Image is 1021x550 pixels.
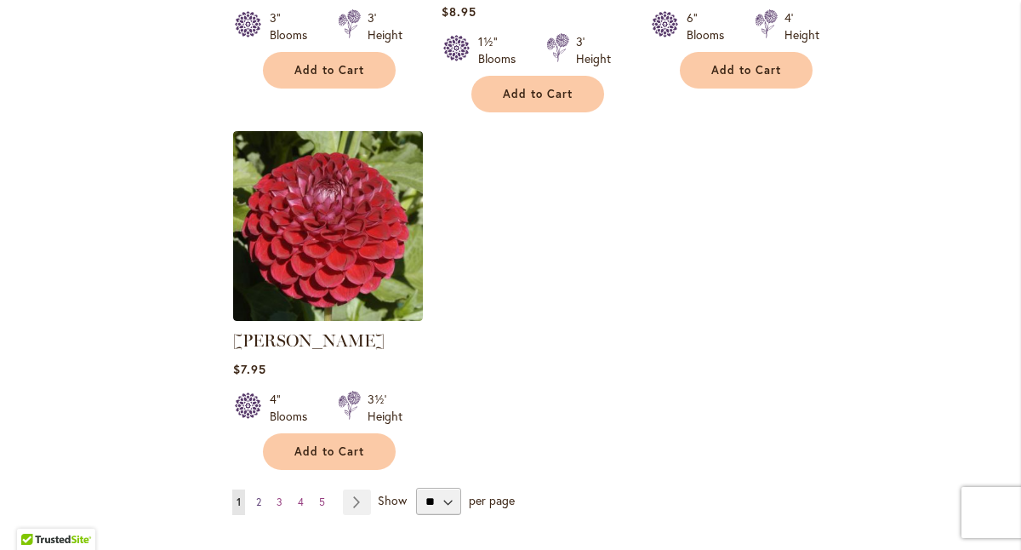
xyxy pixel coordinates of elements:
[687,9,734,43] div: 6" Blooms
[294,63,364,77] span: Add to Cart
[368,9,402,43] div: 3' Height
[784,9,819,43] div: 4' Height
[469,492,515,508] span: per page
[270,391,317,425] div: 4" Blooms
[478,33,526,67] div: 1½" Blooms
[471,76,604,112] button: Add to Cart
[256,496,261,508] span: 2
[13,490,60,537] iframe: Launch Accessibility Center
[272,490,287,515] a: 3
[233,131,423,321] img: CORNEL
[237,496,241,508] span: 1
[294,444,364,459] span: Add to Cart
[233,361,266,377] span: $7.95
[233,308,423,324] a: CORNEL
[576,33,611,67] div: 3' Height
[711,63,781,77] span: Add to Cart
[270,9,317,43] div: 3" Blooms
[277,496,282,508] span: 3
[319,496,325,508] span: 5
[503,87,573,101] span: Add to Cart
[294,490,308,515] a: 4
[378,492,407,508] span: Show
[442,3,476,20] span: $8.95
[252,490,265,515] a: 2
[368,391,402,425] div: 3½' Height
[315,490,329,515] a: 5
[680,52,813,89] button: Add to Cart
[263,52,396,89] button: Add to Cart
[263,433,396,470] button: Add to Cart
[233,330,385,351] a: [PERSON_NAME]
[298,496,304,508] span: 4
